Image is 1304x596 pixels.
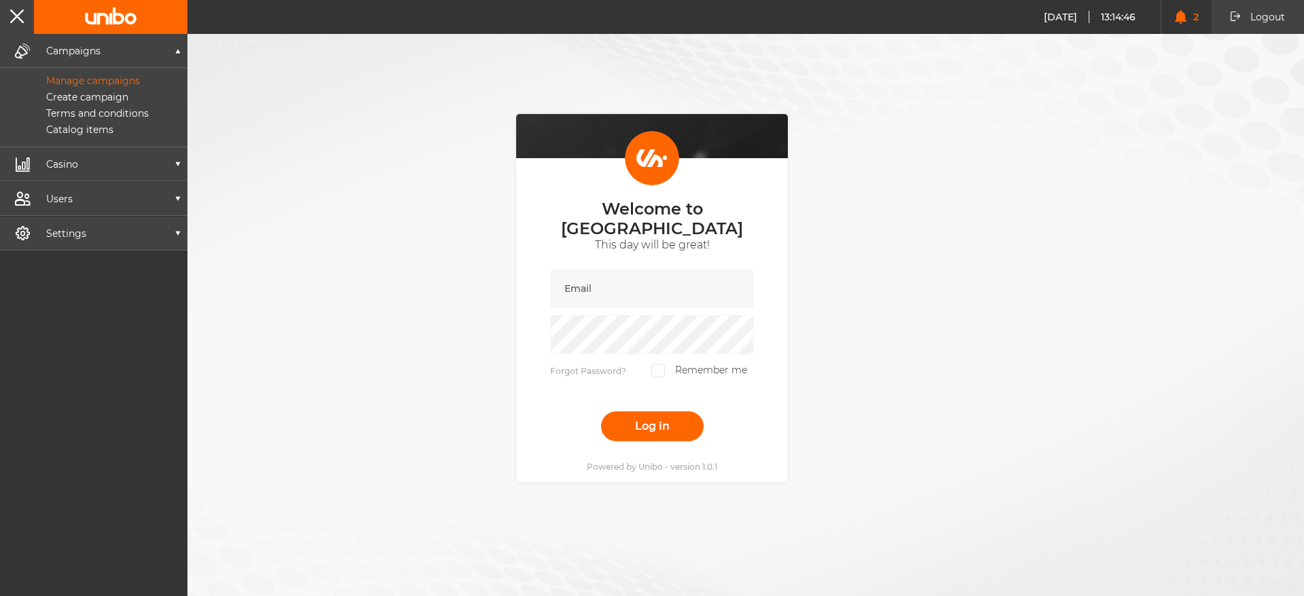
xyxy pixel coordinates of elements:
[77,7,144,24] img: Unibo
[587,462,717,472] p: Powered by Unibo - version 1.0.1
[16,124,187,136] a: Catalog items
[16,91,187,103] a: Create campaign
[16,91,128,103] p: Create campaign
[31,46,173,56] p: Campaigns
[1101,11,1142,23] span: 13:14:46
[550,238,754,252] p: This day will be great!
[16,107,149,119] p: Terms and conditions
[601,411,704,441] button: Log in
[625,131,679,185] img: Login
[31,194,173,204] p: Users
[16,75,187,87] a: Manage campaigns
[550,269,754,308] input: Email
[31,229,173,238] p: Settings
[1187,12,1199,23] span: 2
[16,75,140,87] p: Manage campaigns
[16,124,113,136] p: Catalog items
[550,366,626,376] a: Forgot Password?
[1044,11,1089,23] span: [DATE]
[550,199,754,238] p: Welcome to [GEOGRAPHIC_DATA]
[651,364,747,377] label: Remember me
[16,107,187,119] a: Terms and conditions
[651,364,665,377] input: Remember me
[31,160,173,169] p: Casino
